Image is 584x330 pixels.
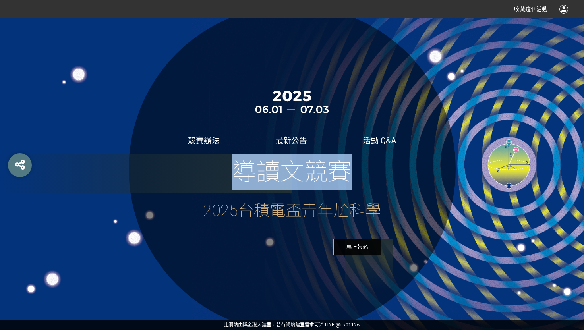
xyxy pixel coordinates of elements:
span: 可洽 LINE: [224,322,360,328]
a: 此網站由獎金獵人建置，若有網站建置需求 [224,322,314,328]
span: 馬上報名 [333,239,381,255]
a: @irv0112w [336,322,360,328]
span: 收藏這個活動 [514,6,547,12]
a: 最新公告 [275,136,307,145]
span: 2025台積電盃青年尬科學 [203,201,381,220]
img: 4eb4b53f-6247-49e4-bd6c-61eae84075aa.png [232,83,352,119]
a: 活動 Q&A [363,136,396,145]
a: 競賽辦法 [188,136,220,145]
span: 導讀文競賽 [232,154,352,193]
